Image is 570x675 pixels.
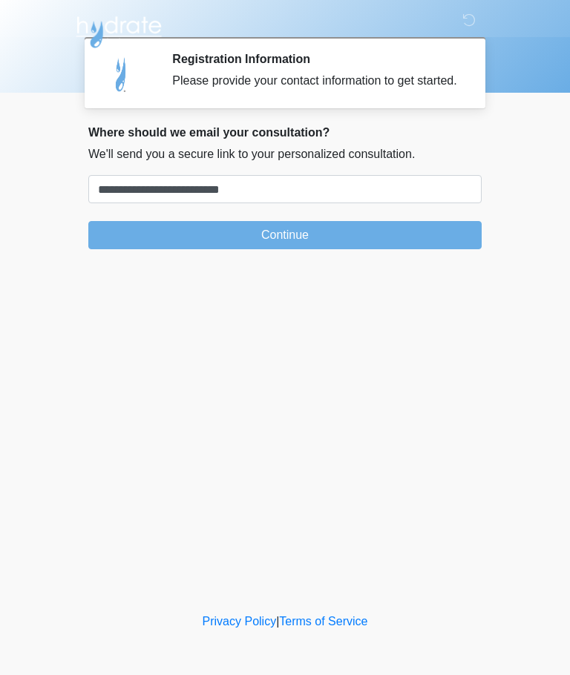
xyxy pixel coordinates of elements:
p: We'll send you a secure link to your personalized consultation. [88,145,482,163]
a: Privacy Policy [203,615,277,628]
img: Agent Avatar [99,52,144,96]
div: Please provide your contact information to get started. [172,72,459,90]
button: Continue [88,221,482,249]
h2: Where should we email your consultation? [88,125,482,139]
a: Terms of Service [279,615,367,628]
a: | [276,615,279,628]
img: Hydrate IV Bar - Arcadia Logo [73,11,164,49]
